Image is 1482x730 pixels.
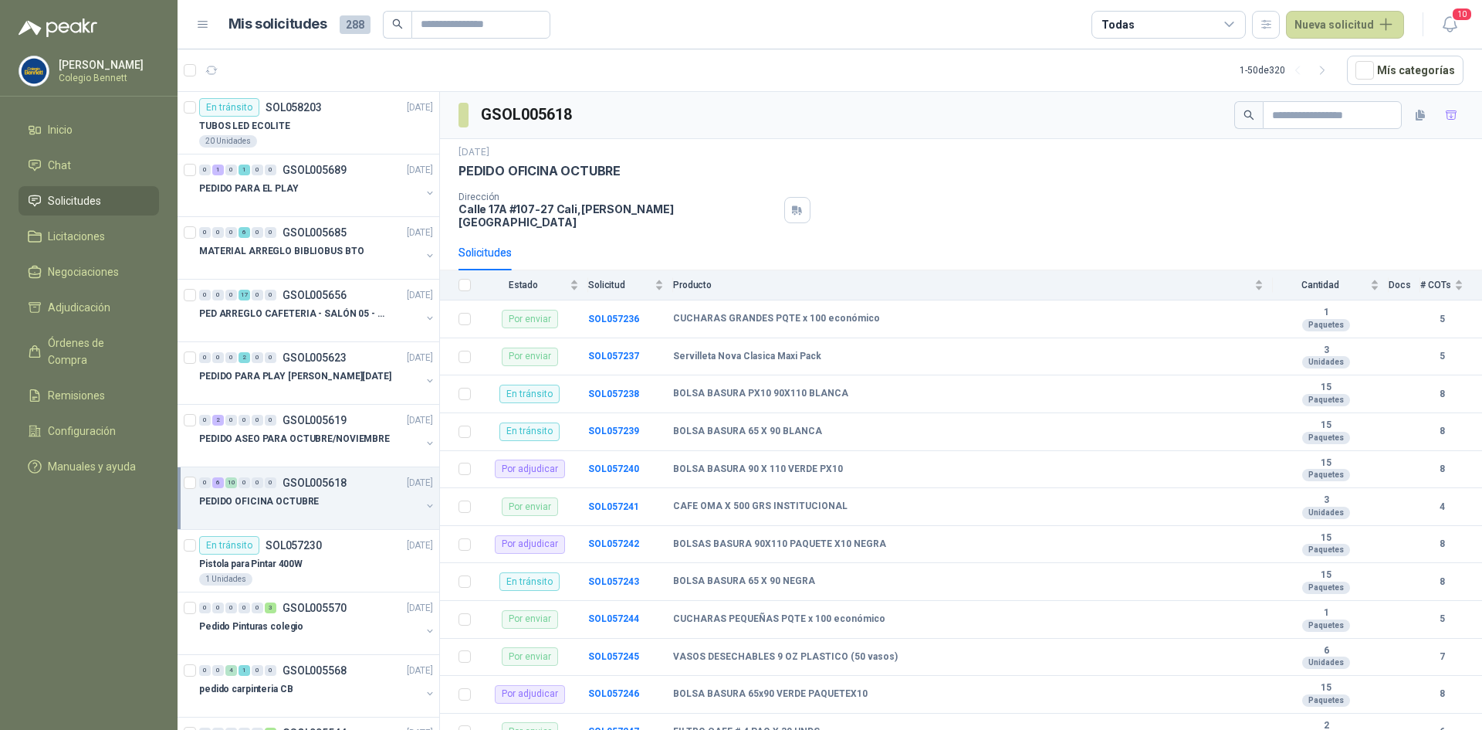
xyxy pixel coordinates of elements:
b: 8 [1420,687,1463,701]
a: Configuración [19,416,159,446]
div: 0 [225,165,237,175]
p: [DATE] [407,288,433,303]
p: [DATE] [407,163,433,178]
b: 8 [1420,462,1463,477]
a: Licitaciones [19,222,159,251]
a: Inicio [19,115,159,144]
div: Paquetes [1302,432,1350,444]
a: 0 1 0 1 0 0 GSOL005689[DATE] PEDIDO PARA EL PLAY [199,161,436,210]
a: SOL057245 [588,651,639,662]
p: [DATE] [407,601,433,616]
th: Solicitud [588,270,673,300]
div: 0 [225,227,237,238]
div: En tránsito [199,98,259,117]
p: [DATE] [407,226,433,240]
div: Paquetes [1302,620,1350,632]
span: Remisiones [48,387,105,404]
b: BOLSA BASURA 65 X 90 NEGRA [673,576,815,588]
div: Unidades [1302,657,1350,669]
img: Company Logo [19,56,49,86]
div: 0 [199,603,211,613]
div: 6 [239,227,250,238]
div: Por enviar [502,647,558,666]
div: 0 [225,352,237,363]
b: 15 [1273,457,1379,470]
p: Pedido Pinturas colegio [199,620,303,634]
p: SOL058203 [266,102,322,113]
b: SOL057242 [588,538,639,549]
b: BOLSA BASURA 65x90 VERDE PAQUETEX10 [673,688,868,701]
a: En tránsitoSOL057230[DATE] Pistola para Pintar 400W1 Unidades [178,530,439,592]
p: GSOL005623 [283,352,347,363]
span: Estado [480,280,567,290]
b: 15 [1273,419,1379,432]
div: En tránsito [199,536,259,555]
div: 0 [252,290,263,300]
b: 8 [1420,387,1463,402]
b: 3 [1273,494,1379,507]
span: 288 [340,15,370,34]
p: [DATE] [458,145,489,160]
div: 0 [199,352,211,363]
div: 10 [225,477,237,488]
b: SOL057238 [588,389,639,399]
div: Paquetes [1302,544,1350,556]
a: En tránsitoSOL058203[DATE] TUBOS LED ECOLITE20 Unidades [178,92,439,154]
a: Chat [19,151,159,180]
b: 15 [1273,682,1379,694]
b: CAFE OMA X 500 GRS INSTITUCIONAL [673,501,848,513]
th: Estado [480,270,588,300]
b: BOLSA BASURA 90 X 110 VERDE PX10 [673,463,843,476]
div: En tránsito [499,572,560,591]
b: 3 [1273,345,1379,357]
div: 6 [212,477,224,488]
span: # COTs [1420,280,1451,290]
a: 0 6 10 0 0 0 GSOL005618[DATE] PEDIDO OFICINA OCTUBRE [199,474,436,523]
div: Paquetes [1302,694,1350,707]
a: Solicitudes [19,186,159,216]
a: 0 0 0 17 0 0 GSOL005656[DATE] PED ARREGLO CAFETERIA - SALÓN 05 - MATERIAL CARP. [199,286,436,335]
b: 8 [1420,537,1463,552]
div: Paquetes [1302,394,1350,406]
p: [DATE] [407,351,433,365]
a: SOL057236 [588,314,639,324]
b: 5 [1420,612,1463,626]
p: [DATE] [407,538,433,553]
div: 0 [252,227,263,238]
b: BOLSA BASURA PX10 90X110 BLANCA [673,388,848,400]
p: [DATE] [407,664,433,678]
div: 0 [199,477,211,488]
span: Licitaciones [48,228,105,245]
span: Chat [48,157,71,174]
span: Adjudicación [48,299,110,316]
a: 0 0 4 1 0 0 GSOL005568[DATE] pedido carpinteria CB [199,661,436,711]
button: Nueva solicitud [1286,11,1404,39]
b: 15 [1273,382,1379,394]
b: SOL057241 [588,501,639,512]
span: Manuales y ayuda [48,458,136,475]
a: SOL057243 [588,576,639,587]
th: Docs [1389,270,1420,300]
a: SOL057240 [588,463,639,474]
span: Configuración [48,423,116,440]
b: 8 [1420,424,1463,439]
div: Paquetes [1302,469,1350,481]
div: En tránsito [499,423,560,441]
b: 5 [1420,312,1463,327]
p: GSOL005656 [283,290,347,300]
p: GSOL005689 [283,165,347,175]
div: Por adjudicar [495,685,565,704]
span: search [1243,110,1254,121]
div: Por enviar [502,497,558,516]
p: GSOL005570 [283,603,347,613]
div: 0 [199,165,211,175]
div: 0 [252,603,263,613]
p: Colegio Bennett [59,73,155,83]
a: 0 0 0 6 0 0 GSOL005685[DATE] MATERIAL ARREGLO BIBLIOBUS BTO [199,223,436,273]
b: 6 [1273,645,1379,657]
b: BOLSA BASURA 65 X 90 BLANCA [673,426,822,438]
b: 15 [1273,569,1379,582]
div: 0 [265,665,276,676]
